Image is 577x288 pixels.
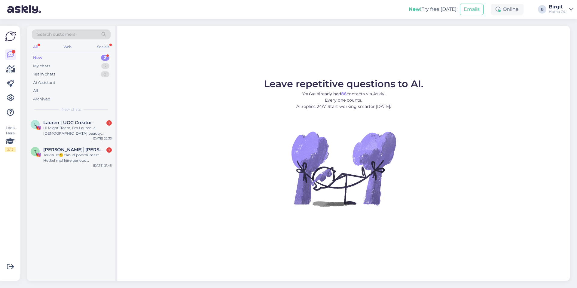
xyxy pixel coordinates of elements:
span: L [34,122,36,127]
div: Socials [96,43,111,51]
div: Web [62,43,73,51]
div: Hi Mighti Team, I’m Lauren, a [DEMOGRAPHIC_DATA] beauty, wellness and lifestyle UGC creator based... [43,125,112,136]
div: Archived [33,96,50,102]
div: [DATE] 21:45 [93,163,112,168]
div: Birgit [549,5,567,9]
div: Try free [DATE]: [409,6,457,13]
span: Lauren | UGC Creator [43,120,92,125]
div: [DATE] 22:33 [93,136,112,141]
button: Emails [460,4,484,15]
div: 1 [106,147,112,153]
img: No Chat active [289,115,398,223]
div: New [33,55,42,61]
div: 2 [101,63,109,69]
span: Search customers [37,31,75,38]
div: 0 [101,71,109,77]
div: Team chats [33,71,55,77]
div: Tervitust🙂 tänud pöördumast. Hetkel mul kiire periood [PERSON_NAME] [PERSON_NAME] fookust oma asj... [43,152,112,163]
div: B [538,5,546,14]
div: Hatha OÜ [549,9,567,14]
div: Look Here [5,125,16,152]
span: Timo Oja│Eluhäkker│Koolitaja [43,147,106,152]
div: 2 [101,55,109,61]
span: T [34,149,36,154]
span: New chats [62,107,81,112]
div: All [33,88,38,94]
span: Leave repetitive questions to AI. [264,78,423,90]
img: Askly Logo [5,31,16,42]
div: 2 / 3 [5,147,16,152]
div: AI Assistant [33,80,55,86]
div: Online [491,4,524,15]
div: My chats [33,63,50,69]
div: All [32,43,39,51]
b: New! [409,6,422,12]
b: 86 [341,91,347,97]
p: You’ve already had contacts via Askly. Every one counts. AI replies 24/7. Start working smarter [... [264,91,423,110]
div: 1 [106,120,112,126]
a: BirgitHatha OÜ [549,5,573,14]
